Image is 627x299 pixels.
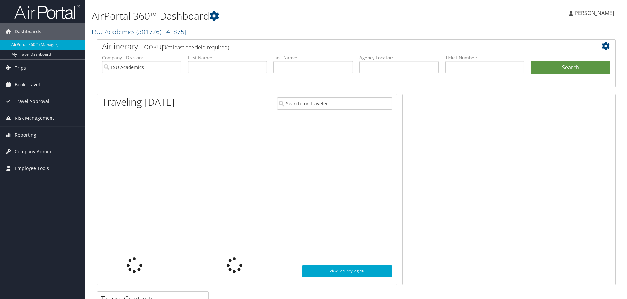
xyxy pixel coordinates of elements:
[166,44,229,51] span: (at least one field required)
[15,93,49,110] span: Travel Approval
[102,41,567,52] h2: Airtinerary Lookup
[92,9,444,23] h1: AirPortal 360™ Dashboard
[14,4,80,20] img: airportal-logo.png
[102,95,175,109] h1: Traveling [DATE]
[15,160,49,177] span: Employee Tools
[15,143,51,160] span: Company Admin
[188,54,267,61] label: First Name:
[136,27,161,36] span: ( 301776 )
[273,54,353,61] label: Last Name:
[359,54,439,61] label: Agency Locator:
[15,76,40,93] span: Book Travel
[92,27,186,36] a: LSU Academics
[15,23,41,40] span: Dashboards
[161,27,186,36] span: , [ 41875 ]
[573,10,614,17] span: [PERSON_NAME]
[277,97,392,110] input: Search for Traveler
[102,54,181,61] label: Company - Division:
[531,61,610,74] button: Search
[15,127,36,143] span: Reporting
[569,3,620,23] a: [PERSON_NAME]
[445,54,525,61] label: Ticket Number:
[15,60,26,76] span: Trips
[15,110,54,126] span: Risk Management
[302,265,392,277] a: View SecurityLogic®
